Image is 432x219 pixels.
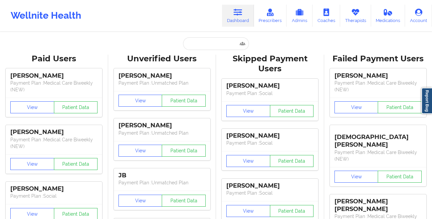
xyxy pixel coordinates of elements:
button: View [334,101,378,113]
button: View [226,155,270,167]
button: Patient Data [54,101,98,113]
a: Admins [287,5,313,27]
p: Payment Plan : Unmatched Plan [118,130,206,136]
button: Patient Data [270,205,314,217]
p: Payment Plan : Medical Care Biweekly (NEW) [10,80,98,93]
button: Patient Data [162,95,206,107]
a: Report Bug [421,88,432,114]
a: Dashboard [222,5,254,27]
button: View [118,195,162,207]
button: View [118,95,162,107]
button: View [226,105,270,117]
button: View [226,205,270,217]
div: JB [118,172,206,179]
button: Patient Data [270,155,314,167]
button: View [10,101,54,113]
a: Therapists [340,5,371,27]
button: Patient Data [54,158,98,170]
a: Account [405,5,432,27]
button: Patient Data [270,105,314,117]
p: Payment Plan : Social [226,190,314,196]
div: [PERSON_NAME] [226,182,314,190]
div: [PERSON_NAME] [10,128,98,136]
button: Patient Data [378,171,422,183]
div: [PERSON_NAME] [226,132,314,140]
div: [PERSON_NAME] [10,72,98,80]
button: View [118,145,162,157]
div: Failed Payment Users [329,54,428,64]
div: [PERSON_NAME] [118,72,206,80]
div: Paid Users [5,54,104,64]
p: Payment Plan : Unmatched Plan [118,80,206,86]
div: Skipped Payment Users [221,54,320,74]
a: Coaches [313,5,340,27]
div: [PERSON_NAME] [118,122,206,129]
p: Payment Plan : Unmatched Plan [118,179,206,186]
div: [PERSON_NAME] [10,185,98,193]
button: Patient Data [378,101,422,113]
div: [PERSON_NAME] [334,72,422,80]
button: Patient Data [162,195,206,207]
a: Medications [371,5,405,27]
p: Payment Plan : Social [10,193,98,199]
p: Payment Plan : Medical Care Biweekly (NEW) [10,136,98,150]
p: Payment Plan : Medical Care Biweekly (NEW) [334,149,422,162]
p: Payment Plan : Social [226,90,314,97]
div: [PERSON_NAME] [PERSON_NAME] [334,198,422,213]
p: Payment Plan : Social [226,140,314,146]
button: View [334,171,378,183]
div: Unverified Users [113,54,212,64]
button: Patient Data [162,145,206,157]
div: [PERSON_NAME] [226,82,314,90]
a: Prescribers [254,5,287,27]
div: [DEMOGRAPHIC_DATA][PERSON_NAME] [334,128,422,149]
p: Payment Plan : Medical Care Biweekly (NEW) [334,80,422,93]
button: View [10,158,54,170]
